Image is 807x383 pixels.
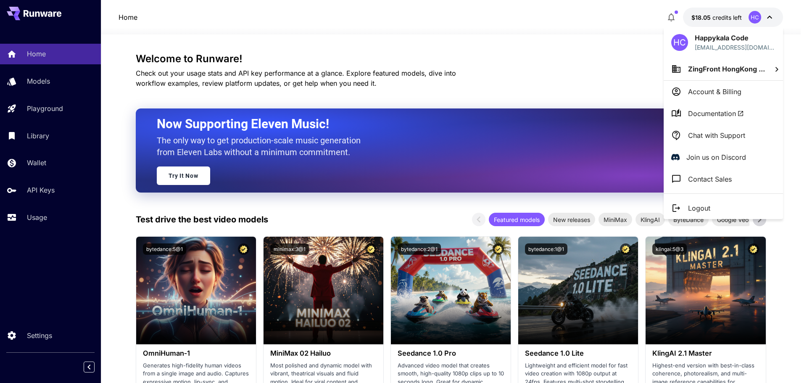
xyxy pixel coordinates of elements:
[664,58,783,80] button: ZingFront HongKong ...
[688,203,710,213] p: Logout
[671,34,688,51] div: HC
[686,152,746,162] p: Join us on Discord
[688,108,744,119] span: Documentation
[695,43,775,52] div: adtargetinghello@gmail.com
[695,43,775,52] p: [EMAIL_ADDRESS][DOMAIN_NAME]
[688,65,765,73] span: ZingFront HongKong ...
[688,174,732,184] p: Contact Sales
[688,130,745,140] p: Chat with Support
[688,87,741,97] p: Account & Billing
[695,33,775,43] p: Happykala Code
